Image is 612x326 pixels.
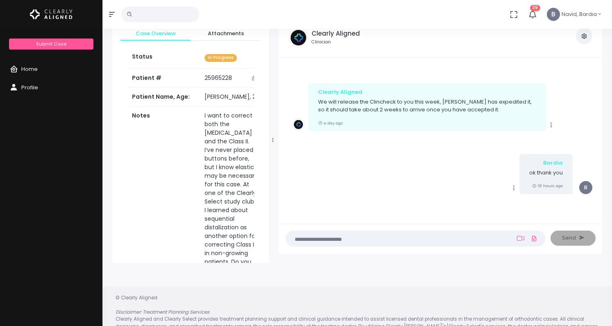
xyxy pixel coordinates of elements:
[127,29,184,38] span: Case Overview
[197,29,254,38] span: Attachments
[312,30,360,37] h5: Clearly Aligned
[127,68,200,88] th: Patient #
[21,84,38,91] span: Profile
[529,169,563,177] p: ok thank you
[36,41,66,47] span: Submit Case
[127,88,200,106] th: Patient Name, Age:
[205,54,237,62] span: In Progress
[529,231,539,246] a: Add Files
[116,309,209,315] em: Disclaimer: Treatment Planning Services
[127,48,200,68] th: Status
[318,120,343,126] small: a day ago
[318,88,536,96] div: Clearly Aligned
[200,88,265,106] td: [PERSON_NAME], 26
[579,181,592,194] span: B
[530,5,540,11] span: 39
[21,65,38,73] span: Home
[9,38,93,50] a: Submit Case
[312,39,360,45] small: Clinician
[200,69,265,88] td: 25965228
[30,6,73,23] img: Logo Horizontal
[532,183,563,188] small: 18 hours ago
[112,18,269,263] div: scrollable content
[529,159,563,167] div: Bardia
[318,98,536,114] p: We will release the Clincheck to you this week, [PERSON_NAME] has expedited it, so it should take...
[515,235,526,242] a: Add Loom Video
[562,10,597,18] span: Navid, Bardia
[547,8,560,21] span: B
